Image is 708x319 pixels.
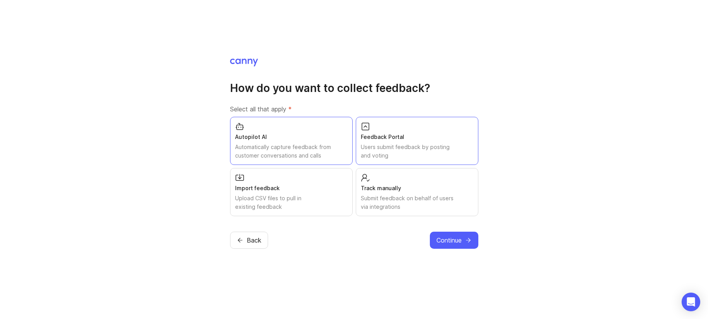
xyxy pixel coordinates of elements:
[356,117,478,165] button: Feedback PortalUsers submit feedback by posting and voting
[230,117,353,165] button: Autopilot AIAutomatically capture feedback from customer conversations and calls
[230,232,268,249] button: Back
[230,104,478,114] label: Select all that apply
[361,194,473,211] div: Submit feedback on behalf of users via integrations
[230,168,353,216] button: Import feedbackUpload CSV files to pull in existing feedback
[436,236,462,245] span: Continue
[361,143,473,160] div: Users submit feedback by posting and voting
[361,184,473,192] div: Track manually
[235,143,348,160] div: Automatically capture feedback from customer conversations and calls
[235,184,348,192] div: Import feedback
[247,236,261,245] span: Back
[235,133,348,141] div: Autopilot AI
[235,194,348,211] div: Upload CSV files to pull in existing feedback
[682,293,700,311] div: Open Intercom Messenger
[230,81,478,95] h1: How do you want to collect feedback?
[361,133,473,141] div: Feedback Portal
[230,59,258,66] img: Canny Home
[356,168,478,216] button: Track manuallySubmit feedback on behalf of users via integrations
[430,232,478,249] button: Continue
